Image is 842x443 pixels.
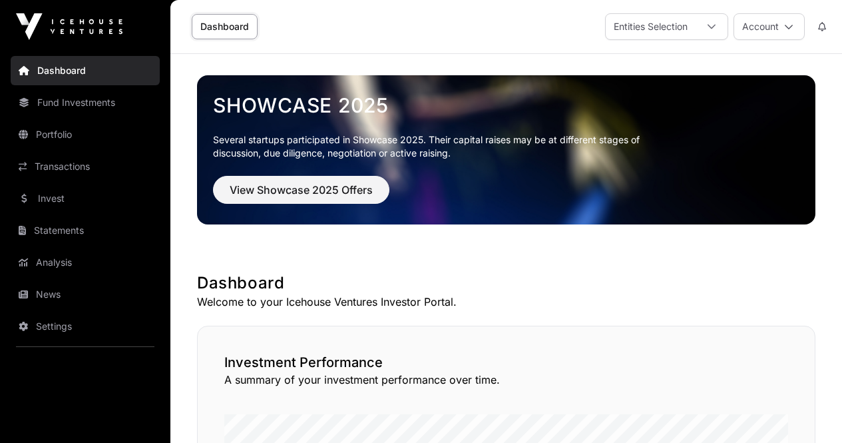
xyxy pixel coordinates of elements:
[197,75,815,224] img: Showcase 2025
[230,182,373,198] span: View Showcase 2025 Offers
[224,353,788,372] h2: Investment Performance
[213,133,660,160] p: Several startups participated in Showcase 2025. Their capital raises may be at different stages o...
[11,216,160,245] a: Statements
[213,189,389,203] a: View Showcase 2025 Offers
[11,248,160,277] a: Analysis
[197,272,815,294] h1: Dashboard
[192,14,258,39] a: Dashboard
[213,176,389,204] button: View Showcase 2025 Offers
[213,93,799,117] a: Showcase 2025
[734,13,805,40] button: Account
[11,312,160,341] a: Settings
[16,13,122,40] img: Icehouse Ventures Logo
[11,56,160,85] a: Dashboard
[11,280,160,309] a: News
[11,120,160,149] a: Portfolio
[11,88,160,117] a: Fund Investments
[11,184,160,213] a: Invest
[11,152,160,181] a: Transactions
[197,294,815,310] p: Welcome to your Icehouse Ventures Investor Portal.
[606,14,696,39] div: Entities Selection
[224,372,788,388] p: A summary of your investment performance over time.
